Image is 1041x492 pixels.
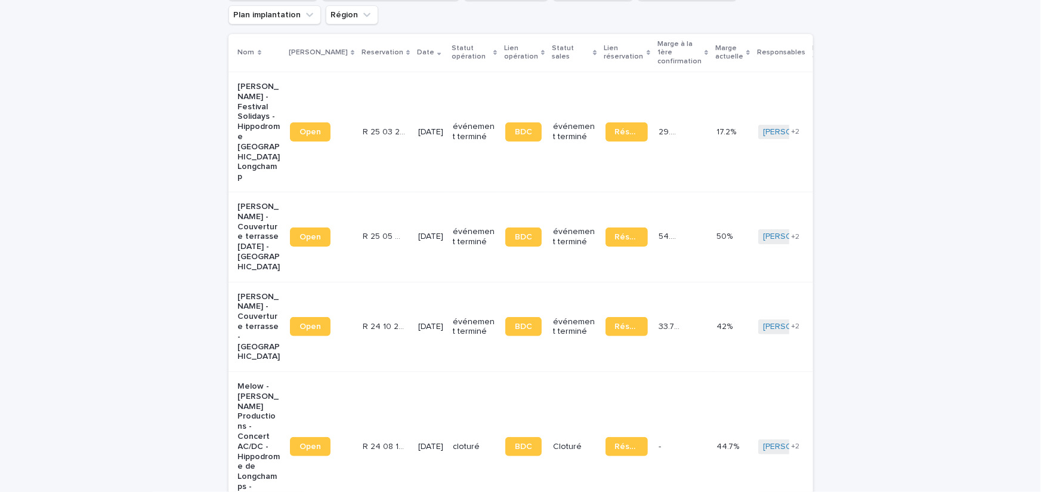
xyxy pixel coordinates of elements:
p: Date [417,46,434,59]
a: Réservation [606,227,648,247]
a: BDC [505,122,542,142]
a: [PERSON_NAME] [763,232,828,242]
a: BDC [505,437,542,456]
span: BDC [515,442,532,451]
p: cloturé [453,442,495,452]
span: Open [299,322,321,331]
p: 54.9 % [659,229,682,242]
p: [DATE] [418,442,443,452]
p: événement terminé [553,227,595,247]
a: Open [290,122,330,142]
p: R 24 08 1356 [363,439,407,452]
p: 50% [716,229,735,242]
p: événement terminé [553,122,595,142]
a: [PERSON_NAME] [763,322,828,332]
p: Statut opération [452,42,490,64]
tr: [PERSON_NAME] - Festival Solidays - Hippodrome [GEOGRAPHIC_DATA] LongchampOpenR 25 03 2200R 25 03... [228,72,984,192]
p: Marge à la 1ère confirmation [657,38,702,68]
span: BDC [515,128,532,136]
a: Open [290,227,330,247]
span: BDC [515,322,532,331]
p: Marge actuelle [715,42,743,64]
p: Lien réservation [604,42,644,64]
p: [DATE] [418,232,443,242]
a: [PERSON_NAME] [763,442,828,452]
p: [PERSON_NAME] - Couverture terrasse - [GEOGRAPHIC_DATA] [238,292,280,362]
span: Open [299,442,321,451]
p: [DATE] [418,127,443,137]
p: R 24 10 2552 [363,319,407,332]
span: BDC [515,233,532,241]
a: BDC [505,227,542,247]
p: [DATE] [418,322,443,332]
p: événement terminé [553,317,595,337]
p: 44.7% [716,439,742,452]
p: R 25 05 971 [363,229,407,242]
tr: [PERSON_NAME] - Couverture terrasse [DATE] - [GEOGRAPHIC_DATA]OpenR 25 05 971R 25 05 971 [DATE]év... [228,192,984,282]
p: événement terminé [453,227,495,247]
span: Open [299,128,321,136]
span: Réservation [615,233,638,241]
span: + 2 [792,443,800,450]
tr: [PERSON_NAME] - Couverture terrasse - [GEOGRAPHIC_DATA]OpenR 24 10 2552R 24 10 2552 [DATE]événeme... [228,282,984,372]
p: Cloturé [553,442,595,452]
p: 42% [716,319,735,332]
a: Open [290,317,330,336]
span: Réservation [615,322,638,331]
p: Reservation [362,46,403,59]
span: Réservation [615,128,638,136]
a: BDC [505,317,542,336]
p: Plan d'implantation [813,42,862,64]
a: Open [290,437,330,456]
span: + 2 [792,323,800,330]
p: Lien opération [504,42,538,64]
p: 17.2% [716,125,739,137]
span: Open [299,233,321,241]
a: Réservation [606,437,648,456]
p: [PERSON_NAME] - Festival Solidays - Hippodrome [GEOGRAPHIC_DATA] Longchamp [238,82,280,182]
span: + 2 [792,233,800,241]
p: - [659,439,663,452]
a: [PERSON_NAME] [763,127,828,137]
p: 29.3 % [659,125,682,137]
p: événement terminé [453,122,495,142]
a: Réservation [606,317,648,336]
p: 33.7 % [659,319,682,332]
p: R 25 03 2200 [363,125,407,137]
p: [PERSON_NAME] [289,46,348,59]
p: [PERSON_NAME] - Couverture terrasse [DATE] - [GEOGRAPHIC_DATA] [238,202,280,272]
span: + 2 [792,128,800,136]
button: Région [326,5,378,24]
span: Réservation [615,442,638,451]
p: Statut sales [552,42,590,64]
p: Responsables [757,46,805,59]
p: Nom [238,46,255,59]
button: Plan implantation [228,5,321,24]
p: événement terminé [453,317,495,337]
a: Réservation [606,122,648,142]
